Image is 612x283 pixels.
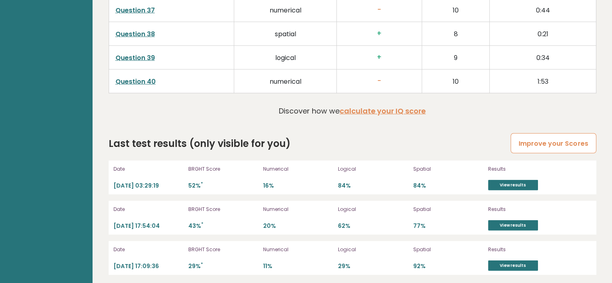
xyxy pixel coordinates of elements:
p: Date [113,165,183,173]
p: Logical [338,165,408,173]
td: 10 [422,69,489,93]
td: numerical [234,69,337,93]
td: 0:34 [490,45,596,69]
td: 9 [422,45,489,69]
a: View results [488,220,538,231]
p: BRGHT Score [188,246,258,253]
p: Numerical [263,165,333,173]
td: 1:53 [490,69,596,93]
a: Question 40 [115,77,156,86]
p: 20% [263,222,333,230]
p: 11% [263,262,333,270]
p: Numerical [263,206,333,213]
p: Discover how we [279,105,426,116]
h3: - [343,77,415,85]
p: 16% [263,182,333,190]
p: 92% [413,262,483,270]
p: Results [488,246,573,253]
p: 77% [413,222,483,230]
p: 84% [338,182,408,190]
h2: Last test results (only visible for you) [109,136,291,151]
td: 0:21 [490,22,596,45]
p: [DATE] 17:54:04 [113,222,183,230]
p: BRGHT Score [188,165,258,173]
p: 62% [338,222,408,230]
p: BRGHT Score [188,206,258,213]
p: Results [488,165,573,173]
p: Spatial [413,246,483,253]
h3: - [343,6,415,14]
p: Spatial [413,206,483,213]
p: [DATE] 03:29:19 [113,182,183,190]
p: Numerical [263,246,333,253]
p: Logical [338,206,408,213]
a: Question 39 [115,53,155,62]
p: 52% [188,182,258,190]
a: View results [488,260,538,271]
td: 8 [422,22,489,45]
p: 29% [338,262,408,270]
p: Date [113,206,183,213]
p: Spatial [413,165,483,173]
a: calculate your IQ score [340,106,426,116]
a: Improve your Scores [511,133,596,154]
p: [DATE] 17:09:36 [113,262,183,270]
p: Results [488,206,573,213]
a: Question 38 [115,29,155,39]
h3: + [343,53,415,62]
p: 29% [188,262,258,270]
a: Question 37 [115,6,155,15]
p: 43% [188,222,258,230]
p: Logical [338,246,408,253]
p: 84% [413,182,483,190]
p: Date [113,246,183,253]
a: View results [488,180,538,190]
td: spatial [234,22,337,45]
h3: + [343,29,415,38]
td: logical [234,45,337,69]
